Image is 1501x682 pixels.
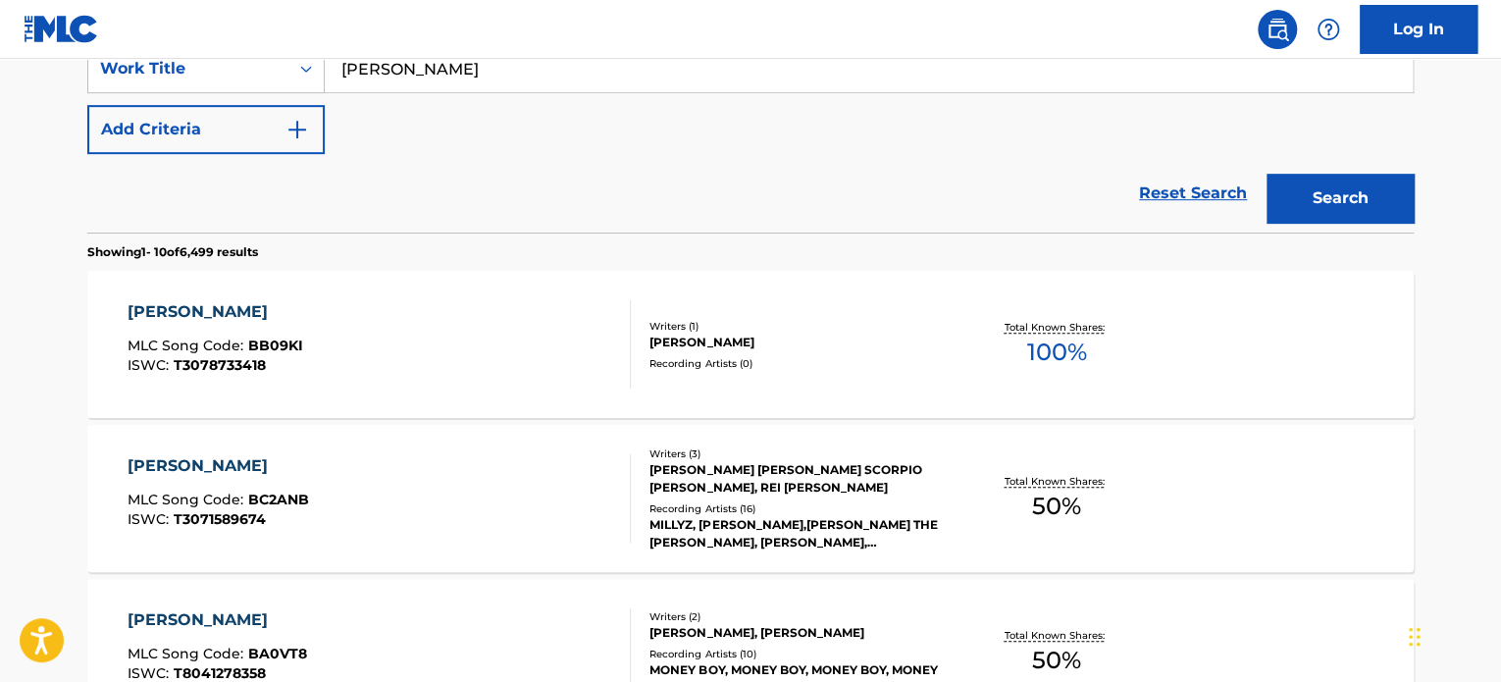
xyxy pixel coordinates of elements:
[1129,172,1257,215] a: Reset Search
[649,516,946,551] div: MILLYZ, [PERSON_NAME],[PERSON_NAME] THE [PERSON_NAME], [PERSON_NAME], [PERSON_NAME] & [PERSON_NAM...
[87,243,258,261] p: Showing 1 - 10 of 6,499 results
[649,461,946,497] div: [PERSON_NAME] [PERSON_NAME] SCORPIO [PERSON_NAME], REI [PERSON_NAME]
[128,608,307,632] div: [PERSON_NAME]
[1266,18,1289,41] img: search
[1403,588,1501,682] iframe: Chat Widget
[649,624,946,642] div: [PERSON_NAME], [PERSON_NAME]
[649,446,946,461] div: Writers ( 3 )
[128,337,248,354] span: MLC Song Code :
[174,664,266,682] span: T8041278358
[649,647,946,661] div: Recording Artists ( 10 )
[128,356,174,374] span: ISWC :
[1004,474,1109,489] p: Total Known Shares:
[1317,18,1340,41] img: help
[248,645,307,662] span: BA0VT8
[1258,10,1297,49] a: Public Search
[24,15,99,43] img: MLC Logo
[1267,174,1414,223] button: Search
[649,319,946,334] div: Writers ( 1 )
[87,425,1414,572] a: [PERSON_NAME]MLC Song Code:BC2ANBISWC:T3071589674Writers (3)[PERSON_NAME] [PERSON_NAME] SCORPIO [...
[1004,628,1109,643] p: Total Known Shares:
[128,491,248,508] span: MLC Song Code :
[87,271,1414,418] a: [PERSON_NAME]MLC Song Code:BB09KIISWC:T3078733418Writers (1)[PERSON_NAME]Recording Artists (0)Tot...
[100,57,277,80] div: Work Title
[285,118,309,141] img: 9d2ae6d4665cec9f34b9.svg
[1026,335,1086,370] span: 100 %
[1409,607,1421,666] div: Drag
[649,609,946,624] div: Writers ( 2 )
[1360,5,1477,54] a: Log In
[248,491,309,508] span: BC2ANB
[128,664,174,682] span: ISWC :
[649,501,946,516] div: Recording Artists ( 16 )
[1032,489,1081,524] span: 50 %
[174,510,266,528] span: T3071589674
[128,645,248,662] span: MLC Song Code :
[87,44,1414,233] form: Search Form
[128,300,303,324] div: [PERSON_NAME]
[128,454,309,478] div: [PERSON_NAME]
[649,334,946,351] div: [PERSON_NAME]
[1309,10,1348,49] div: Help
[649,356,946,371] div: Recording Artists ( 0 )
[128,510,174,528] span: ISWC :
[174,356,266,374] span: T3078733418
[1004,320,1109,335] p: Total Known Shares:
[1032,643,1081,678] span: 50 %
[248,337,303,354] span: BB09KI
[87,105,325,154] button: Add Criteria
